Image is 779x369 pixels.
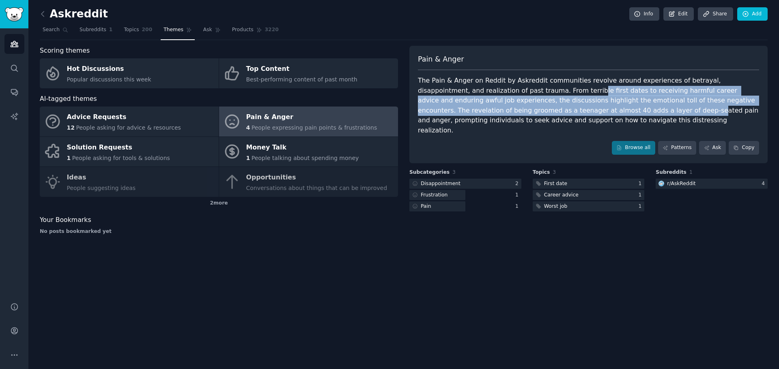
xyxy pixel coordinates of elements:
a: Frustration1 [409,190,521,200]
span: Best-performing content of past month [246,76,357,83]
span: Popular discussions this week [67,76,151,83]
a: Money Talk1People talking about spending money [219,137,398,167]
a: Subreddits1 [77,23,115,40]
span: People asking for tools & solutions [72,155,170,161]
a: Info [629,7,659,21]
span: 3 [452,169,456,175]
a: Disappointment2 [409,179,521,189]
a: Add [737,7,768,21]
div: r/ AskReddit [667,180,695,188]
a: Career advice1 [533,190,645,200]
a: Products3220 [229,23,282,40]
span: Subcategories [409,169,450,176]
a: Browse all [612,141,655,155]
div: 1 [515,192,521,199]
div: 1 [639,192,645,199]
a: Patterns [658,141,696,155]
div: 4 [762,180,768,188]
a: AskRedditr/AskReddit4 [656,179,768,189]
span: 3 [553,169,556,175]
span: People expressing pain points & frustrations [252,124,377,131]
a: Top ContentBest-performing content of past month [219,58,398,88]
span: Products [232,26,254,34]
span: Subreddits [656,169,686,176]
span: Ask [203,26,212,34]
a: Topics200 [121,23,155,40]
div: Advice Requests [67,111,181,124]
div: 2 more [40,197,398,210]
a: Share [698,7,733,21]
div: Frustration [421,192,448,199]
div: Worst job [544,203,568,210]
div: Disappointment [421,180,461,188]
span: 1 [689,169,693,175]
span: AI-tagged themes [40,94,97,104]
a: Pain1 [409,201,521,211]
div: Money Talk [246,141,359,154]
span: 1 [246,155,250,161]
span: Scoring themes [40,46,90,56]
span: 1 [67,155,71,161]
div: Pain [421,203,431,210]
img: AskReddit [658,181,664,186]
div: Pain & Anger [246,111,377,124]
div: 2 [515,180,521,188]
span: 200 [142,26,153,34]
div: 1 [639,203,645,210]
div: First date [544,180,567,188]
a: Edit [663,7,694,21]
a: Search [40,23,71,40]
div: The Pain & Anger on Reddit by Askreddit communities revolve around experiences of betrayal, disap... [418,76,759,135]
h2: Askreddit [40,8,108,21]
span: Themes [164,26,183,34]
a: Hot DiscussionsPopular discussions this week [40,58,219,88]
div: 1 [515,203,521,210]
span: People talking about spending money [252,155,359,161]
span: 1 [109,26,113,34]
div: Solution Requests [67,141,170,154]
span: Your Bookmarks [40,215,91,225]
span: Subreddits [80,26,106,34]
a: Advice Requests12People asking for advice & resources [40,107,219,137]
a: Worst job1 [533,201,645,211]
a: First date1 [533,179,645,189]
div: Top Content [246,63,357,76]
img: GummySearch logo [5,7,24,21]
span: 12 [67,124,75,131]
div: 1 [639,180,645,188]
a: Themes [161,23,195,40]
a: Solution Requests1People asking for tools & solutions [40,137,219,167]
button: Copy [729,141,759,155]
span: 3220 [265,26,279,34]
div: No posts bookmarked yet [40,228,398,235]
span: Topics [533,169,550,176]
a: Ask [699,141,726,155]
span: People asking for advice & resources [76,124,181,131]
span: 4 [246,124,250,131]
span: Search [43,26,60,34]
span: Topics [124,26,139,34]
a: Pain & Anger4People expressing pain points & frustrations [219,107,398,137]
span: Pain & Anger [418,54,464,64]
div: Career advice [544,192,579,199]
div: Hot Discussions [67,63,151,76]
a: Ask [200,23,224,40]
